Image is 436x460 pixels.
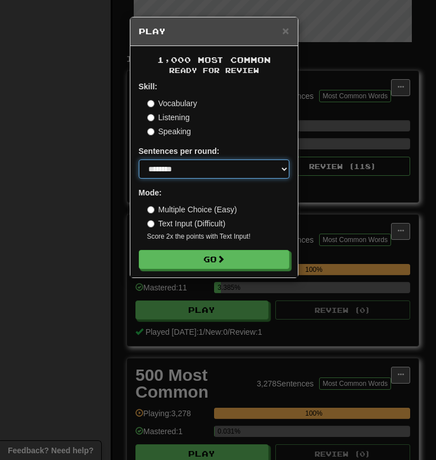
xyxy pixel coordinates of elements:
[147,98,197,109] label: Vocabulary
[139,145,220,157] label: Sentences per round:
[157,55,271,65] span: 1,000 Most Common
[147,126,191,137] label: Speaking
[282,25,289,37] button: Close
[147,204,237,215] label: Multiple Choice (Easy)
[147,112,190,123] label: Listening
[139,26,289,37] h5: Play
[147,220,155,227] input: Text Input (Difficult)
[139,66,289,75] small: Ready for Review
[147,100,155,107] input: Vocabulary
[139,188,162,197] strong: Mode:
[139,250,289,269] button: Go
[139,82,157,91] strong: Skill:
[147,114,155,121] input: Listening
[147,218,226,229] label: Text Input (Difficult)
[282,24,289,37] span: ×
[147,232,289,242] small: Score 2x the points with Text Input !
[147,128,155,135] input: Speaking
[147,206,155,213] input: Multiple Choice (Easy)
